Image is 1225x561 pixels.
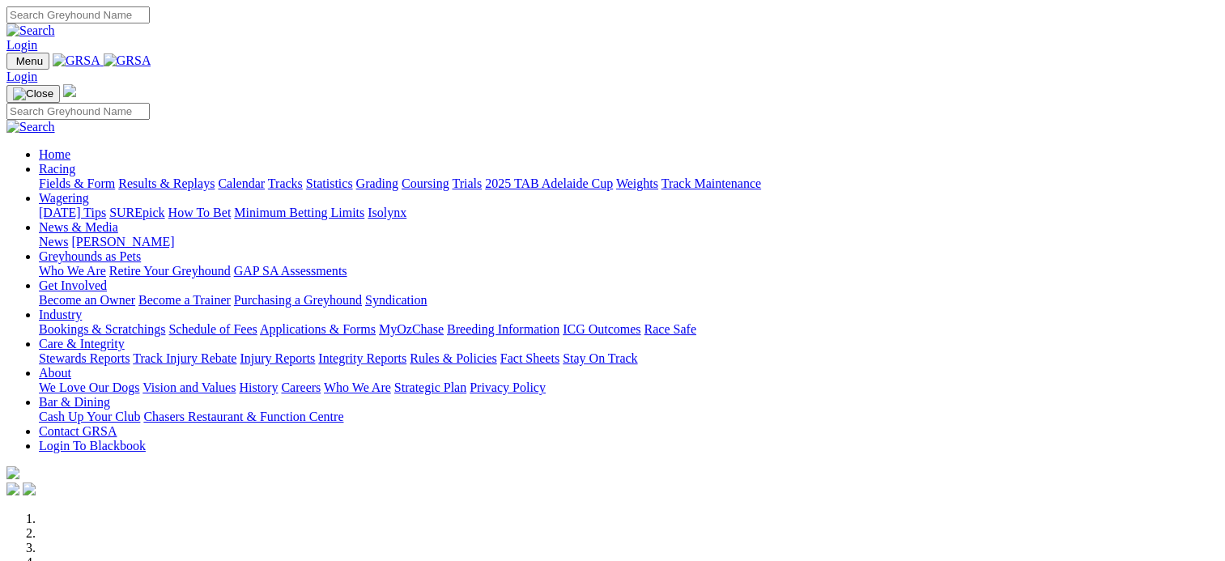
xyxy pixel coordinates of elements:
[470,380,546,394] a: Privacy Policy
[39,235,68,249] a: News
[644,322,695,336] a: Race Safe
[485,176,613,190] a: 2025 TAB Adelaide Cup
[39,206,106,219] a: [DATE] Tips
[661,176,761,190] a: Track Maintenance
[379,322,444,336] a: MyOzChase
[563,322,640,336] a: ICG Outcomes
[39,220,118,234] a: News & Media
[368,206,406,219] a: Isolynx
[39,308,82,321] a: Industry
[281,380,321,394] a: Careers
[447,322,559,336] a: Breeding Information
[39,176,1219,191] div: Racing
[39,410,140,423] a: Cash Up Your Club
[234,264,347,278] a: GAP SA Assessments
[39,439,146,453] a: Login To Blackbook
[6,120,55,134] img: Search
[39,293,1219,308] div: Get Involved
[53,53,100,68] img: GRSA
[39,278,107,292] a: Get Involved
[23,482,36,495] img: twitter.svg
[234,293,362,307] a: Purchasing a Greyhound
[500,351,559,365] a: Fact Sheets
[240,351,315,365] a: Injury Reports
[239,380,278,394] a: History
[39,162,75,176] a: Racing
[39,176,115,190] a: Fields & Form
[104,53,151,68] img: GRSA
[133,351,236,365] a: Track Injury Rebate
[39,147,70,161] a: Home
[234,206,364,219] a: Minimum Betting Limits
[39,322,165,336] a: Bookings & Scratchings
[39,380,1219,395] div: About
[6,482,19,495] img: facebook.svg
[39,322,1219,337] div: Industry
[324,380,391,394] a: Who We Are
[39,410,1219,424] div: Bar & Dining
[118,176,215,190] a: Results & Replays
[138,293,231,307] a: Become a Trainer
[218,176,265,190] a: Calendar
[39,264,1219,278] div: Greyhounds as Pets
[39,366,71,380] a: About
[168,322,257,336] a: Schedule of Fees
[39,235,1219,249] div: News & Media
[13,87,53,100] img: Close
[39,395,110,409] a: Bar & Dining
[6,103,150,120] input: Search
[616,176,658,190] a: Weights
[6,53,49,70] button: Toggle navigation
[306,176,353,190] a: Statistics
[268,176,303,190] a: Tracks
[365,293,427,307] a: Syndication
[16,55,43,67] span: Menu
[39,191,89,205] a: Wagering
[168,206,232,219] a: How To Bet
[6,85,60,103] button: Toggle navigation
[39,206,1219,220] div: Wagering
[39,351,130,365] a: Stewards Reports
[6,70,37,83] a: Login
[39,293,135,307] a: Become an Owner
[6,466,19,479] img: logo-grsa-white.png
[6,38,37,52] a: Login
[6,6,150,23] input: Search
[402,176,449,190] a: Coursing
[563,351,637,365] a: Stay On Track
[356,176,398,190] a: Grading
[6,23,55,38] img: Search
[39,264,106,278] a: Who We Are
[142,380,236,394] a: Vision and Values
[71,235,174,249] a: [PERSON_NAME]
[394,380,466,394] a: Strategic Plan
[260,322,376,336] a: Applications & Forms
[109,264,231,278] a: Retire Your Greyhound
[39,249,141,263] a: Greyhounds as Pets
[452,176,482,190] a: Trials
[39,424,117,438] a: Contact GRSA
[39,337,125,351] a: Care & Integrity
[143,410,343,423] a: Chasers Restaurant & Function Centre
[39,351,1219,366] div: Care & Integrity
[109,206,164,219] a: SUREpick
[63,84,76,97] img: logo-grsa-white.png
[318,351,406,365] a: Integrity Reports
[39,380,139,394] a: We Love Our Dogs
[410,351,497,365] a: Rules & Policies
